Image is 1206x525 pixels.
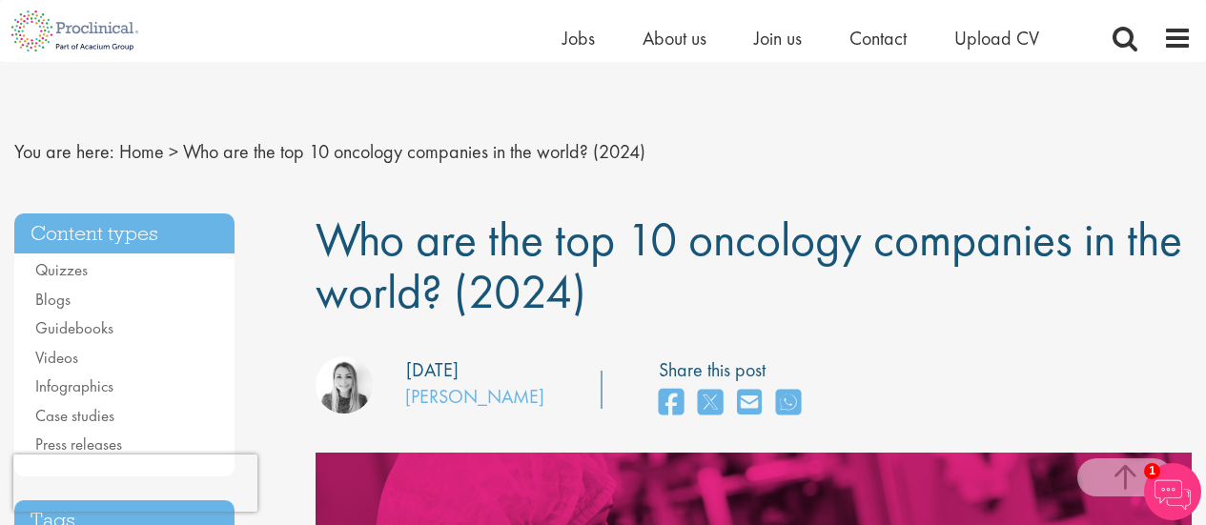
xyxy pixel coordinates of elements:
[35,405,114,426] a: Case studies
[35,317,113,338] a: Guidebooks
[169,139,178,164] span: >
[737,383,762,424] a: share on email
[659,383,684,424] a: share on facebook
[754,26,802,50] a: Join us
[14,213,235,254] h3: Content types
[35,289,71,310] a: Blogs
[659,356,810,384] label: Share this post
[698,383,723,424] a: share on twitter
[1144,463,1201,520] img: Chatbot
[13,454,257,512] iframe: reCAPTCHA
[562,26,595,50] a: Jobs
[1144,463,1160,479] span: 1
[35,375,113,396] a: Infographics
[954,26,1039,50] a: Upload CV
[406,356,459,384] div: [DATE]
[183,139,645,164] span: Who are the top 10 oncology companies in the world? (2024)
[35,259,88,280] a: Quizzes
[35,434,122,454] a: Press releases
[776,383,801,424] a: share on whats app
[405,384,544,409] a: [PERSON_NAME]
[316,356,373,414] img: Hannah Burke
[316,209,1182,322] span: Who are the top 10 oncology companies in the world? (2024)
[643,26,706,50] a: About us
[35,347,78,368] a: Videos
[14,139,114,164] span: You are here:
[119,139,164,164] a: breadcrumb link
[849,26,907,50] a: Contact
